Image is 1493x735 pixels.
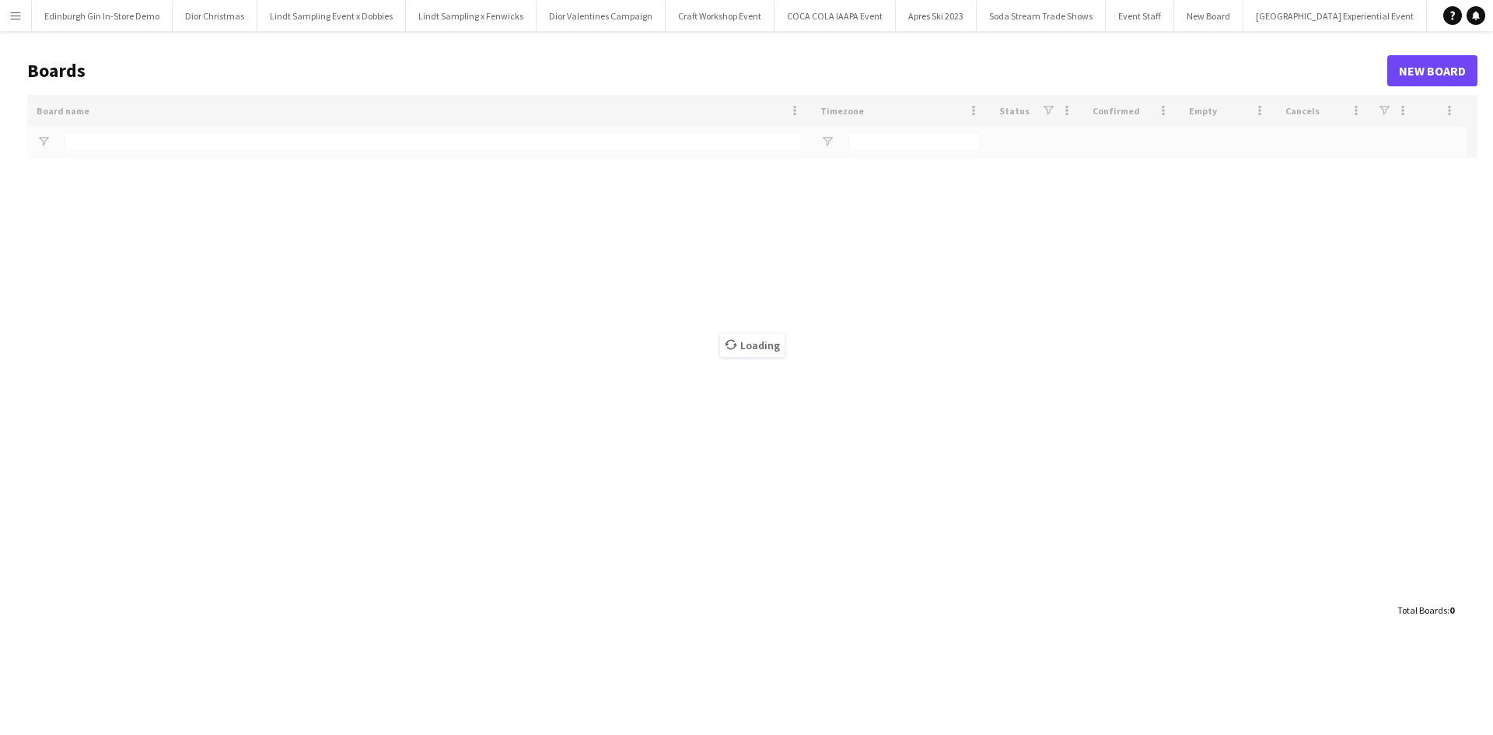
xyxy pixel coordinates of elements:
button: Apres Ski 2023 [896,1,977,31]
div: : [1397,595,1454,625]
span: Loading [720,334,785,357]
button: COCA COLA IAAPA Event [774,1,896,31]
h1: Boards [27,59,1387,82]
button: Event Staff [1106,1,1174,31]
button: Soda Stream Trade Shows [977,1,1106,31]
button: Dior Christmas [173,1,257,31]
button: [GEOGRAPHIC_DATA] Experiential Event [1243,1,1427,31]
button: New Board [1174,1,1243,31]
button: Craft Workshop Event [666,1,774,31]
a: New Board [1387,55,1477,86]
button: Lindt Sampling Event x Dobbies [257,1,406,31]
button: Edinburgh Gin In-Store Demo [32,1,173,31]
span: 0 [1449,604,1454,616]
button: Lindt Sampling x Fenwicks [406,1,537,31]
button: Dior Valentines Campaign [537,1,666,31]
span: Total Boards [1397,604,1447,616]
